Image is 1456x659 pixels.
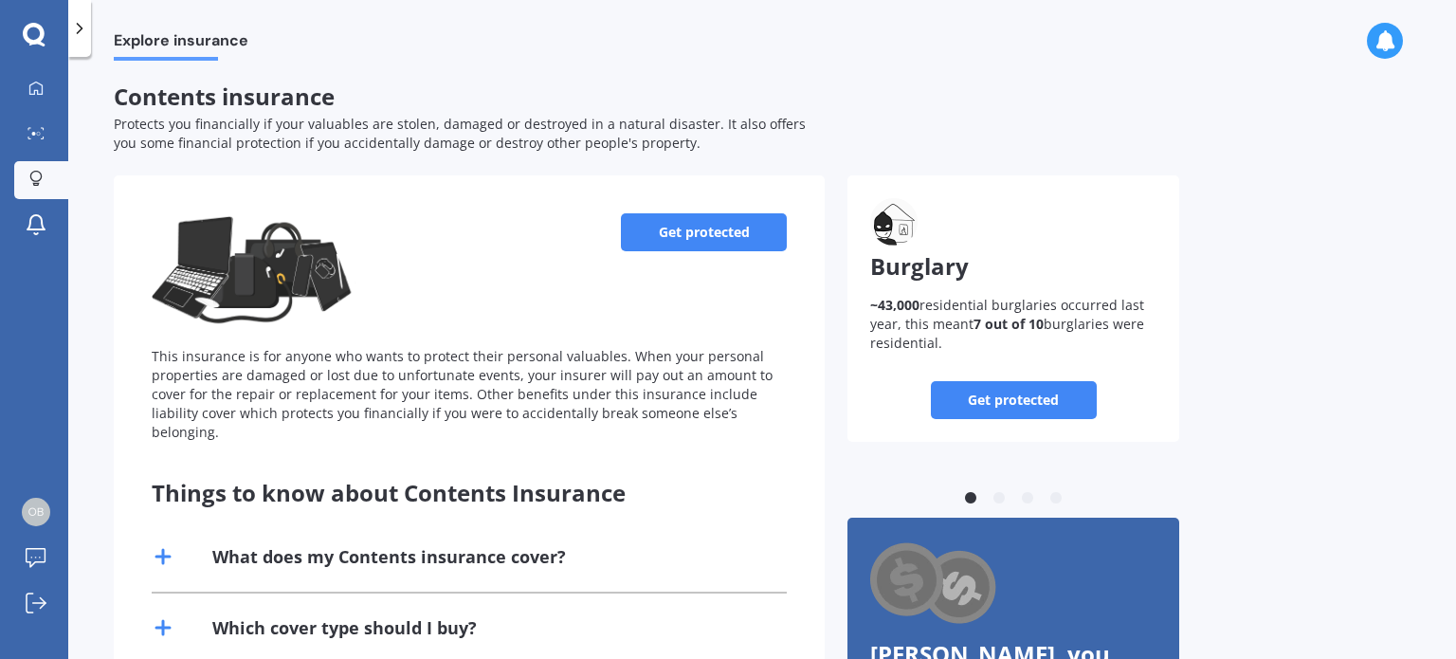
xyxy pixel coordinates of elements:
button: 3 [1018,489,1037,508]
div: This insurance is for anyone who wants to protect their personal valuables. When your personal pr... [152,347,787,442]
span: Contents insurance [114,81,335,112]
img: Burglary [870,198,918,246]
div: What does my Contents insurance cover? [212,545,566,569]
div: Which cover type should I buy? [212,616,477,640]
p: residential burglaries occurred last year, this meant burglaries were residential. [870,296,1156,353]
span: Burglary [870,250,969,282]
a: Get protected [931,381,1097,419]
span: Things to know about Contents Insurance [152,477,626,508]
img: Cashback [870,540,998,629]
button: 4 [1046,489,1065,508]
img: Contents insurance [152,213,356,327]
span: Protects you financially if your valuables are stolen, damaged or destroyed in a natural disaster... [114,115,806,152]
a: Get protected [621,213,787,251]
button: 2 [990,489,1009,508]
span: Explore insurance [114,31,248,57]
button: 1 [961,489,980,508]
img: a2f80e4e91cacdd1609ea3f8c7cd7cc8 [22,498,50,526]
b: 7 out of 10 [974,315,1044,333]
b: ~43,000 [870,296,919,314]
